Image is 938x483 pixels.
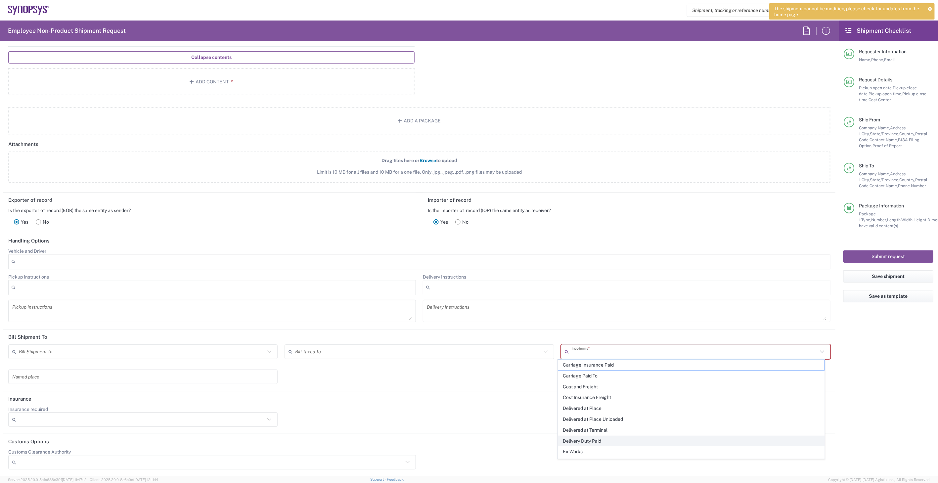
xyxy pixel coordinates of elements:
[90,478,158,482] span: Client: 2025.20.0-8c6e0cf
[8,107,830,134] button: Add a Package
[898,183,926,188] span: Phone Number
[23,169,816,176] span: Limit is 10 MB for all files and 10 MB for a one file. Only .jpg, .jpeg, .pdf, .png files may be ...
[843,250,933,263] button: Submit request
[62,478,87,482] span: [DATE] 11:47:12
[8,248,46,254] label: Vehicle and Driver
[134,478,158,482] span: [DATE] 12:11:14
[843,270,933,283] button: Save shipment
[436,158,457,163] span: to upload
[452,215,472,229] label: No
[859,125,890,130] span: Company Name,
[8,141,38,148] h2: Attachments
[872,143,902,148] span: Proof of Report
[381,158,420,163] span: Drag files here or
[914,217,927,222] span: Height,
[428,197,471,203] h2: Importer of record
[859,203,904,208] span: Package Information
[558,392,825,403] span: Cost Insurance Freight
[558,436,825,446] span: Delivery Duty Paid
[859,85,893,90] span: Pickup open date,
[558,403,825,414] span: Delivered at Place
[870,183,898,188] span: Contact Name,
[845,27,912,35] h2: Shipment Checklist
[884,57,895,62] span: Email
[687,4,859,17] input: Shipment, tracking or reference number
[10,215,32,229] label: Yes
[899,177,915,182] span: Country,
[859,49,907,54] span: Requester Information
[862,131,870,136] span: City,
[774,6,923,18] span: The shipment cannot be modified, please check for updates from the home page
[870,131,899,136] span: State/Province,
[869,97,891,102] span: Cost Center
[870,177,899,182] span: State/Province,
[859,77,892,82] span: Request Details
[871,217,887,222] span: Number,
[843,290,933,302] button: Save as template
[191,54,232,61] span: Collapse contents
[32,215,53,229] label: No
[558,425,825,435] span: Delivered at Terminal
[862,177,870,182] span: City,
[859,171,890,176] span: Company Name,
[869,91,902,96] span: Pickup open time,
[558,360,825,370] span: Carriage Insurance Paid
[558,414,825,424] span: Delivered at Place Unloaded
[8,478,87,482] span: Server: 2025.20.0-5efa686e39f
[558,371,825,381] span: Carriage Paid To
[870,137,898,142] span: Contact Name,
[558,458,825,468] span: Free Along Ship
[901,217,914,222] span: Width,
[871,57,884,62] span: Phone,
[8,396,31,402] h2: Insurance
[859,117,880,122] span: Ship From
[420,158,436,163] span: Browse
[8,197,52,203] h2: Exporter of record
[387,477,404,481] a: Feedback
[859,163,874,168] span: Ship To
[8,449,71,455] label: Customs Clearance Authority
[828,477,930,483] span: Copyright © [DATE]-[DATE] Agistix Inc., All Rights Reserved
[8,406,48,412] label: Insurance required
[8,27,126,35] h2: Employee Non-Product Shipment Request
[859,211,876,222] span: Package 1:
[8,207,411,213] div: Is the exporter-of-record (EOR) the same entity as sender?
[428,207,830,213] div: Is the importer-of-record (IOR) the same entity as receiver?
[8,68,415,95] button: Add Content*
[558,447,825,457] span: Ex Works
[887,217,901,222] span: Length,
[8,334,47,340] h2: Bill Shipment To
[558,382,825,392] span: Cost and Freight
[8,274,49,280] label: Pickup Instructions
[8,51,415,64] button: Collapse contents
[899,131,915,136] span: Country,
[8,238,50,244] h2: Handling Options
[423,274,466,280] label: Delivery Instructions
[8,438,49,445] h2: Customs Options
[370,477,387,481] a: Support
[859,57,871,62] span: Name,
[861,217,871,222] span: Type,
[430,215,452,229] label: Yes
